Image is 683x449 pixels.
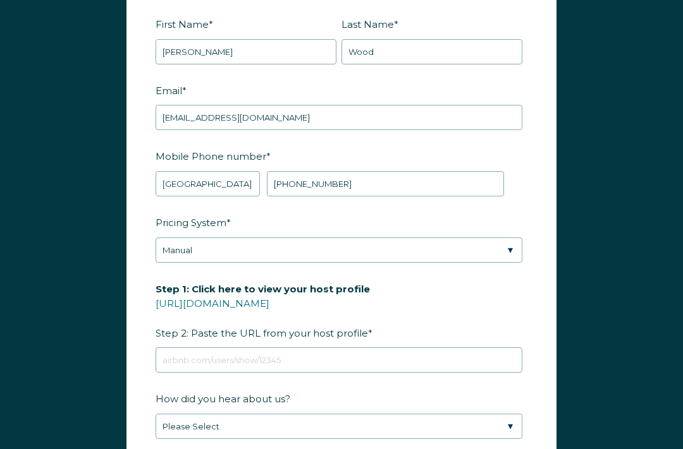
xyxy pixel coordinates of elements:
span: Pricing System [156,213,226,232]
span: Mobile Phone number [156,147,266,166]
span: Last Name [341,15,394,34]
span: Step 2: Paste the URL from your host profile [156,279,370,343]
span: Email [156,81,182,100]
span: First Name [156,15,209,34]
input: airbnb.com/users/show/12345 [156,347,522,373]
a: [URL][DOMAIN_NAME] [156,297,269,309]
span: Step 1: Click here to view your host profile [156,279,370,299]
span: How did you hear about us? [156,389,290,409]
